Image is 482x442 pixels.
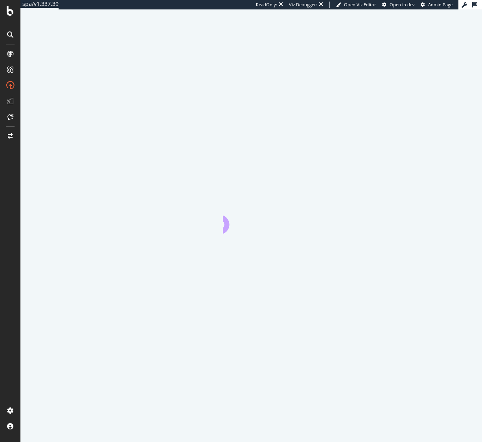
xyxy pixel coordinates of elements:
[390,2,415,7] span: Open in dev
[256,2,277,8] div: ReadOnly:
[428,2,453,7] span: Admin Page
[344,2,376,7] span: Open Viz Editor
[421,2,453,8] a: Admin Page
[223,205,280,234] div: animation
[289,2,317,8] div: Viz Debugger:
[336,2,376,8] a: Open Viz Editor
[382,2,415,8] a: Open in dev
